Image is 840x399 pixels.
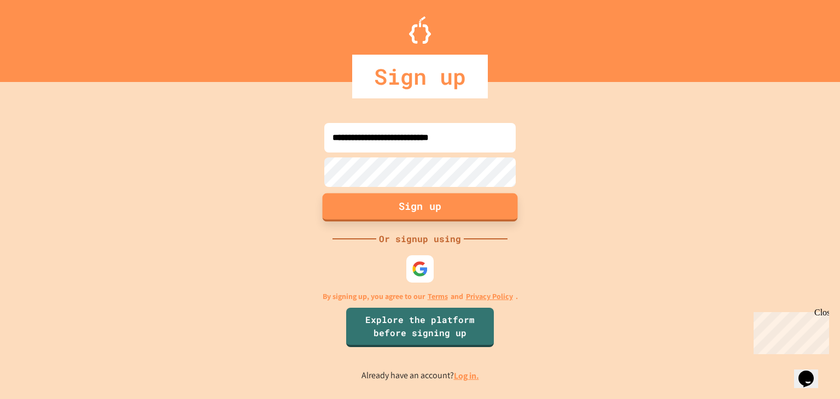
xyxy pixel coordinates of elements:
p: Already have an account? [361,369,479,383]
iframe: chat widget [749,308,829,354]
a: Privacy Policy [466,291,513,302]
div: Or signup using [376,232,464,245]
a: Explore the platform before signing up [346,308,494,347]
button: Sign up [323,193,518,221]
img: Logo.svg [409,16,431,44]
div: Chat with us now!Close [4,4,75,69]
a: Log in. [454,370,479,382]
img: google-icon.svg [412,261,428,277]
p: By signing up, you agree to our and . [323,291,518,302]
a: Terms [428,291,448,302]
iframe: chat widget [794,355,829,388]
div: Sign up [352,55,488,98]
